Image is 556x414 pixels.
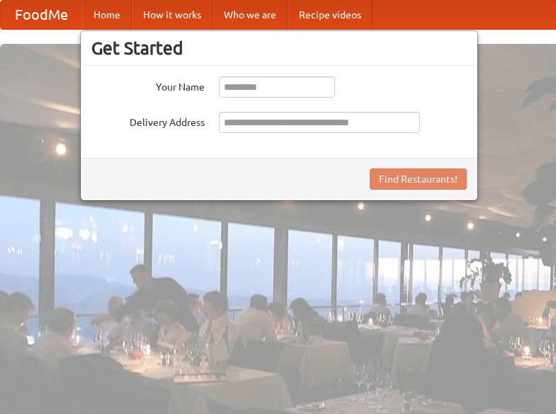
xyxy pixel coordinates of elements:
[91,38,467,59] h3: Get Started
[82,1,132,29] a: Home
[212,1,288,29] a: Who we are
[288,1,373,29] a: Recipe videos
[1,1,82,29] a: FoodMe
[91,76,205,94] label: Your Name
[370,168,467,190] button: Find Restaurants!
[91,112,205,130] label: Delivery Address
[132,1,212,29] a: How it works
